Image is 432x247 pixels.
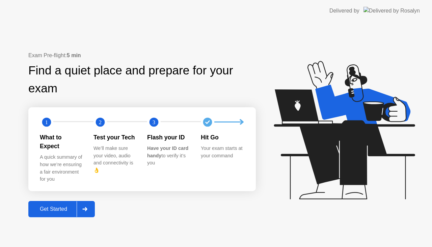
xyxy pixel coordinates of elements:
button: Get Started [28,201,95,217]
text: 1 [45,119,48,125]
text: 2 [99,119,102,125]
div: Get Started [30,206,77,212]
div: Hit Go [201,133,244,142]
div: Your exam starts at your command [201,145,244,159]
div: What to Expect [40,133,83,151]
text: 3 [153,119,155,125]
div: Find a quiet place and prepare for your exam [28,62,256,97]
div: We’ll make sure your video, audio and connectivity is 👌 [93,145,136,174]
b: Have your ID card handy [147,145,188,158]
div: to verify it’s you [147,145,190,167]
div: Flash your ID [147,133,190,142]
b: 5 min [67,52,81,58]
div: Test your Tech [93,133,136,142]
img: Delivered by Rosalyn [363,7,420,15]
div: Delivered by [329,7,359,15]
div: A quick summary of how we’re ensuring a fair environment for you [40,154,83,183]
div: Exam Pre-flight: [28,51,256,60]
